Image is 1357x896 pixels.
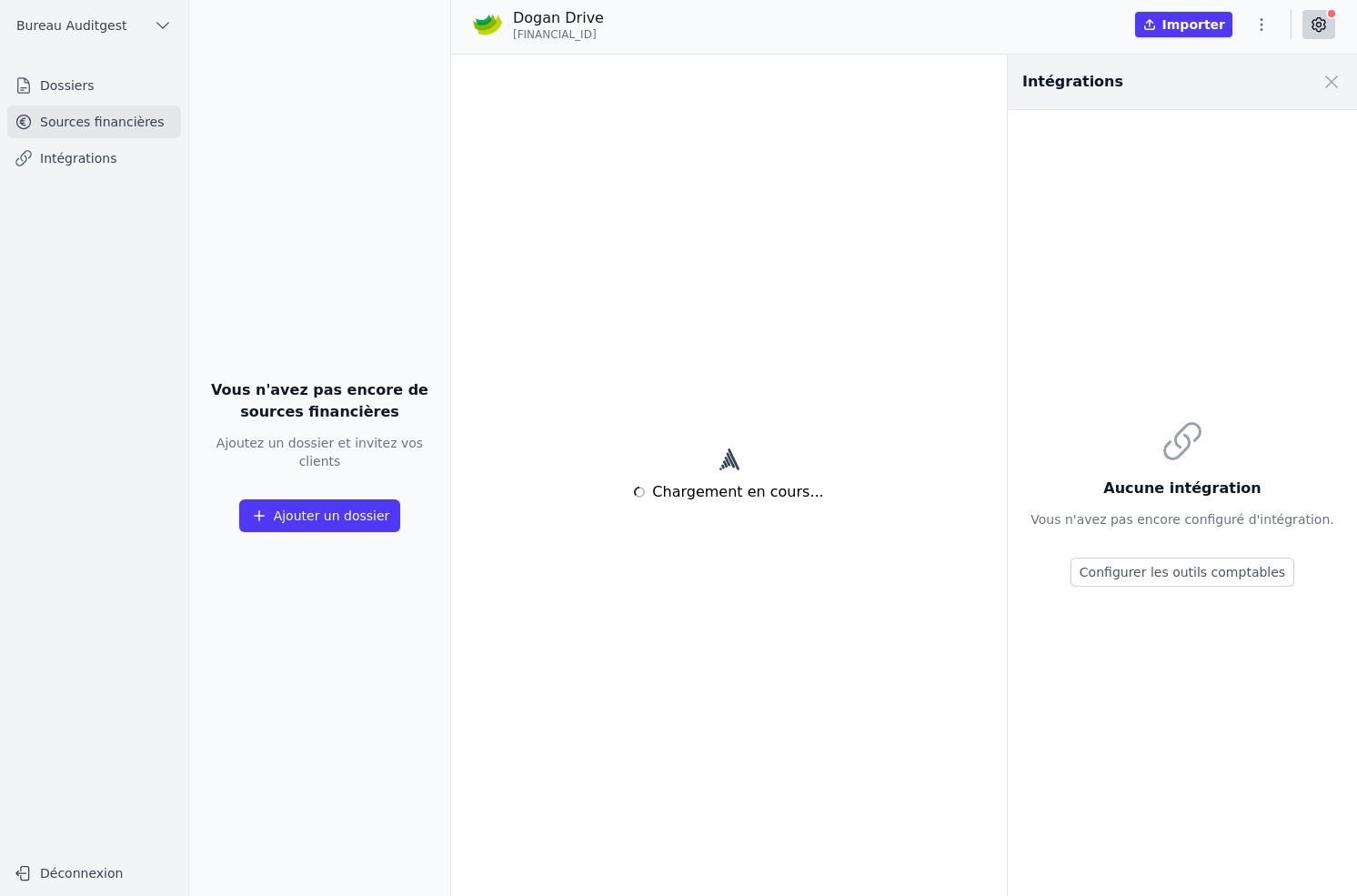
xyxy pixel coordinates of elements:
a: Intégrations [7,142,181,175]
button: Ajouter un dossier [239,499,401,532]
button: Bureau Auditgest [7,11,181,40]
span: [FINANCIAL_ID] [513,27,597,42]
button: Configurer les outils comptables [1071,558,1294,587]
button: Importer [1135,12,1232,37]
button: Déconnexion [7,859,181,888]
span: Chargement en cours... [652,481,823,503]
h2: Intégrations [1022,71,1123,93]
img: crelan.png [473,10,502,39]
h3: Aucune intégration [1030,478,1333,499]
a: Sources financières [7,106,181,138]
p: Ajoutez un dossier et invitez vos clients [204,434,436,470]
h3: Vous n'avez pas encore de sources financières [204,379,436,423]
span: Bureau Auditgest [16,16,126,35]
a: Dossiers [7,69,181,102]
p: Dogan Drive [513,7,604,29]
p: Vous n'avez pas encore configuré d'intégration. [1030,510,1333,529]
